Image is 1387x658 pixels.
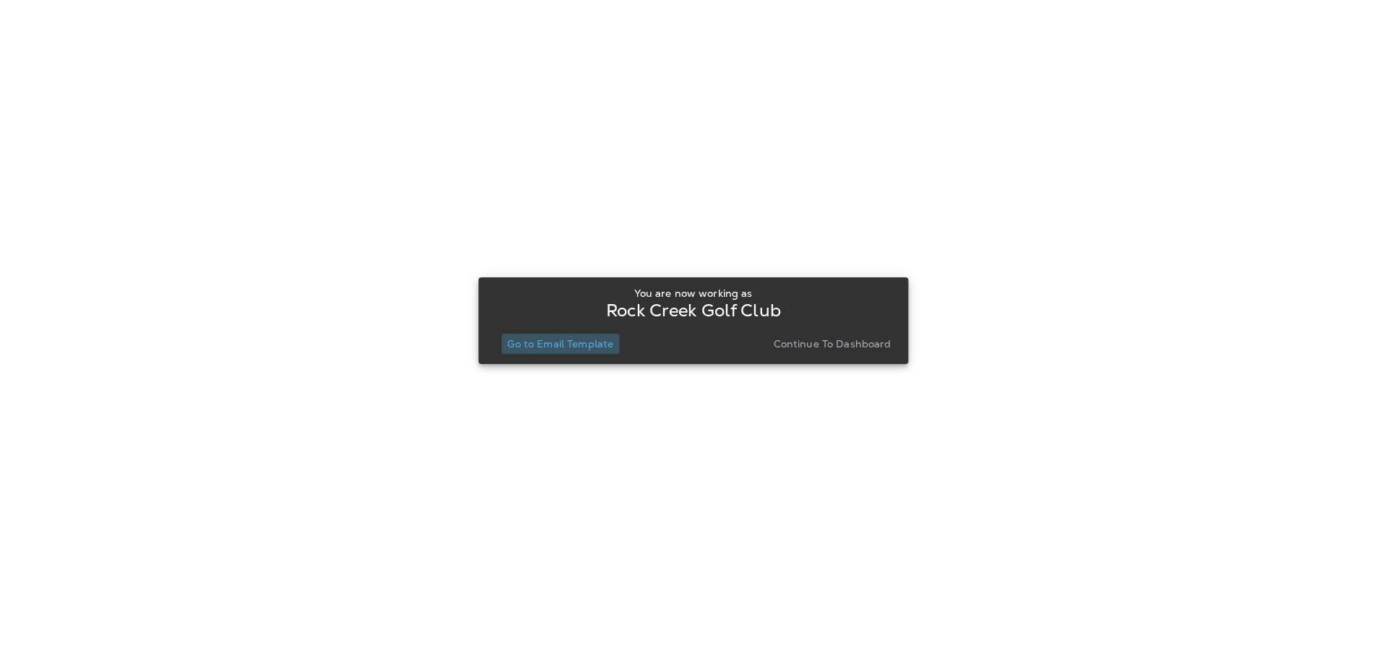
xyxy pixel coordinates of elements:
[774,338,891,350] p: Continue to Dashboard
[501,334,619,354] button: Go to Email Template
[507,338,613,350] p: Go to Email Template
[768,334,897,354] button: Continue to Dashboard
[634,287,752,299] p: You are now working as
[606,305,781,316] p: Rock Creek Golf Club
